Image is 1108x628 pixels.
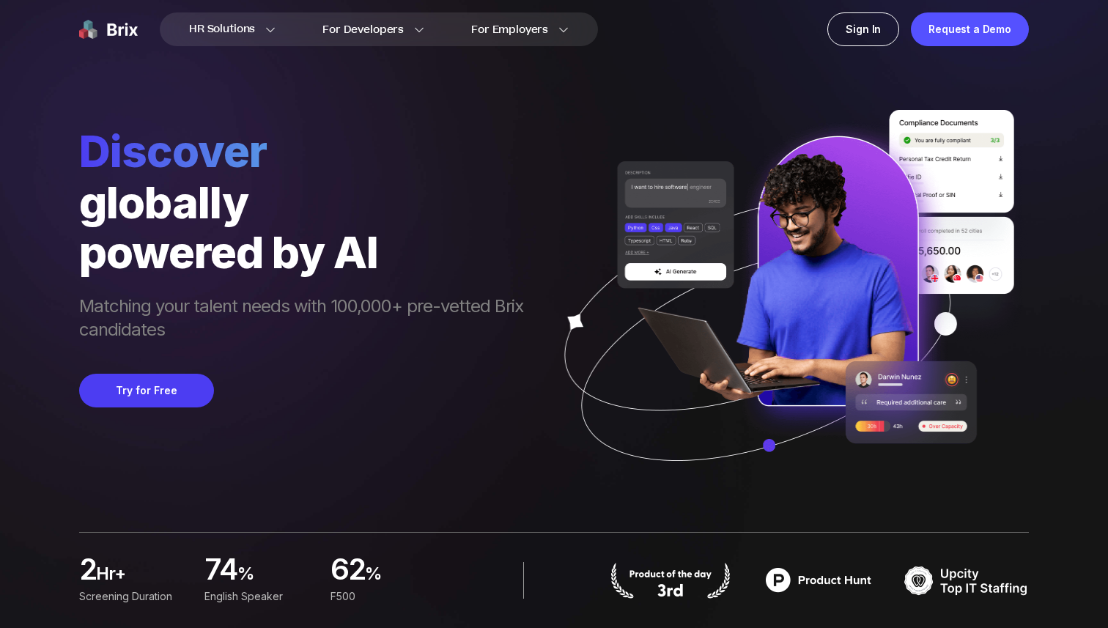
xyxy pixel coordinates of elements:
span: hr+ [96,562,187,591]
div: powered by AI [79,227,538,277]
span: Matching your talent needs with 100,000+ pre-vetted Brix candidates [79,295,538,344]
span: 62 [330,556,366,585]
button: Try for Free [79,374,214,407]
img: product hunt badge [756,562,881,599]
span: % [237,562,313,591]
span: % [365,562,438,591]
span: Discover [79,125,538,177]
span: 2 [79,556,96,585]
div: F500 [330,588,438,605]
img: TOP IT STAFFING [904,562,1029,599]
div: Screening duration [79,588,187,605]
a: Request a Demo [911,12,1029,46]
span: For Employers [471,22,548,37]
span: 74 [204,556,237,585]
a: Sign In [827,12,899,46]
span: For Developers [322,22,404,37]
div: globally [79,177,538,227]
span: HR Solutions [189,18,255,41]
img: ai generate [538,110,1029,504]
img: product hunt badge [608,562,733,599]
div: English Speaker [204,588,312,605]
